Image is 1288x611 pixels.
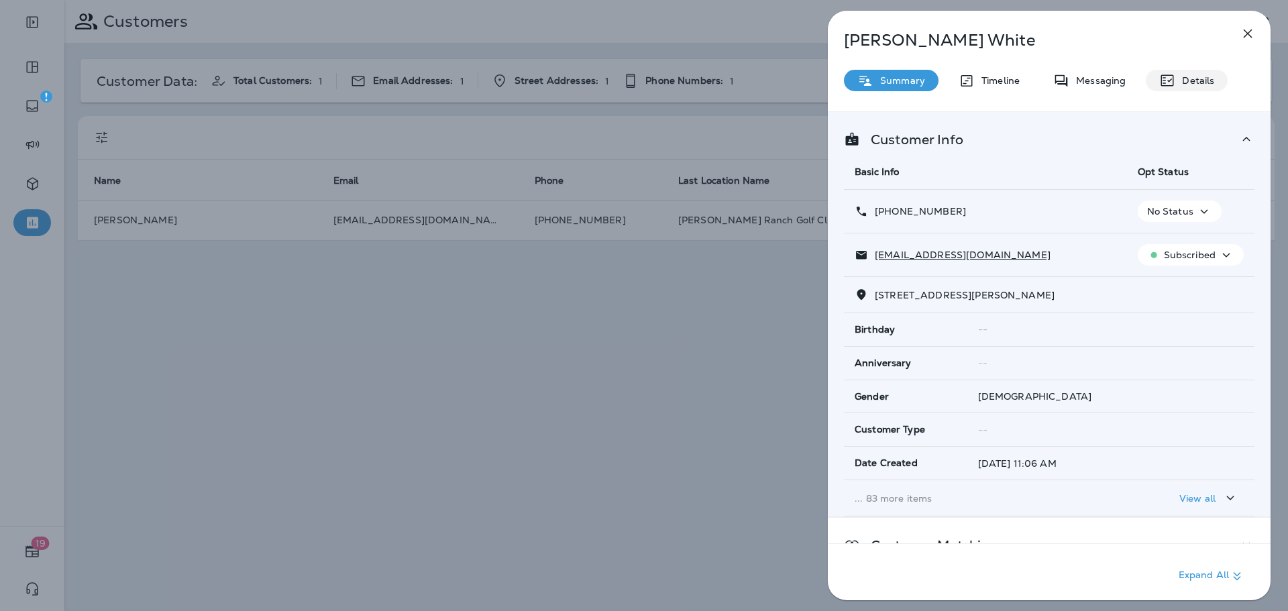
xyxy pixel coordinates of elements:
span: Opt Status [1138,166,1189,178]
p: No Status [1147,206,1193,217]
p: View all [1179,493,1216,504]
p: Details [1175,75,1214,86]
p: Summary [873,75,925,86]
p: Timeline [975,75,1020,86]
span: Customer Type [855,424,925,435]
span: -- [978,323,987,335]
p: [PERSON_NAME] White [844,31,1210,50]
p: ... 83 more items [855,493,1116,504]
span: Date Created [855,457,918,469]
p: [PHONE_NUMBER] [868,206,966,217]
button: Expand All [1173,564,1250,588]
span: Birthday [855,324,895,335]
p: [EMAIL_ADDRESS][DOMAIN_NAME] [868,249,1051,260]
span: [STREET_ADDRESS][PERSON_NAME] [875,289,1055,301]
button: Subscribed [1138,244,1244,266]
p: Expand All [1179,568,1245,584]
span: -- [978,357,987,369]
button: No Status [1138,201,1222,222]
span: Gender [855,391,889,402]
span: [DATE] 11:06 AM [978,457,1057,469]
span: [DEMOGRAPHIC_DATA] [978,390,1092,402]
p: Customer Matching [860,540,998,551]
button: View all [1174,486,1244,510]
p: Subscribed [1164,249,1216,260]
p: Messaging [1069,75,1126,86]
span: -- [978,424,987,436]
span: Anniversary [855,357,912,369]
p: Customer Info [860,134,963,145]
span: Basic Info [855,166,899,178]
